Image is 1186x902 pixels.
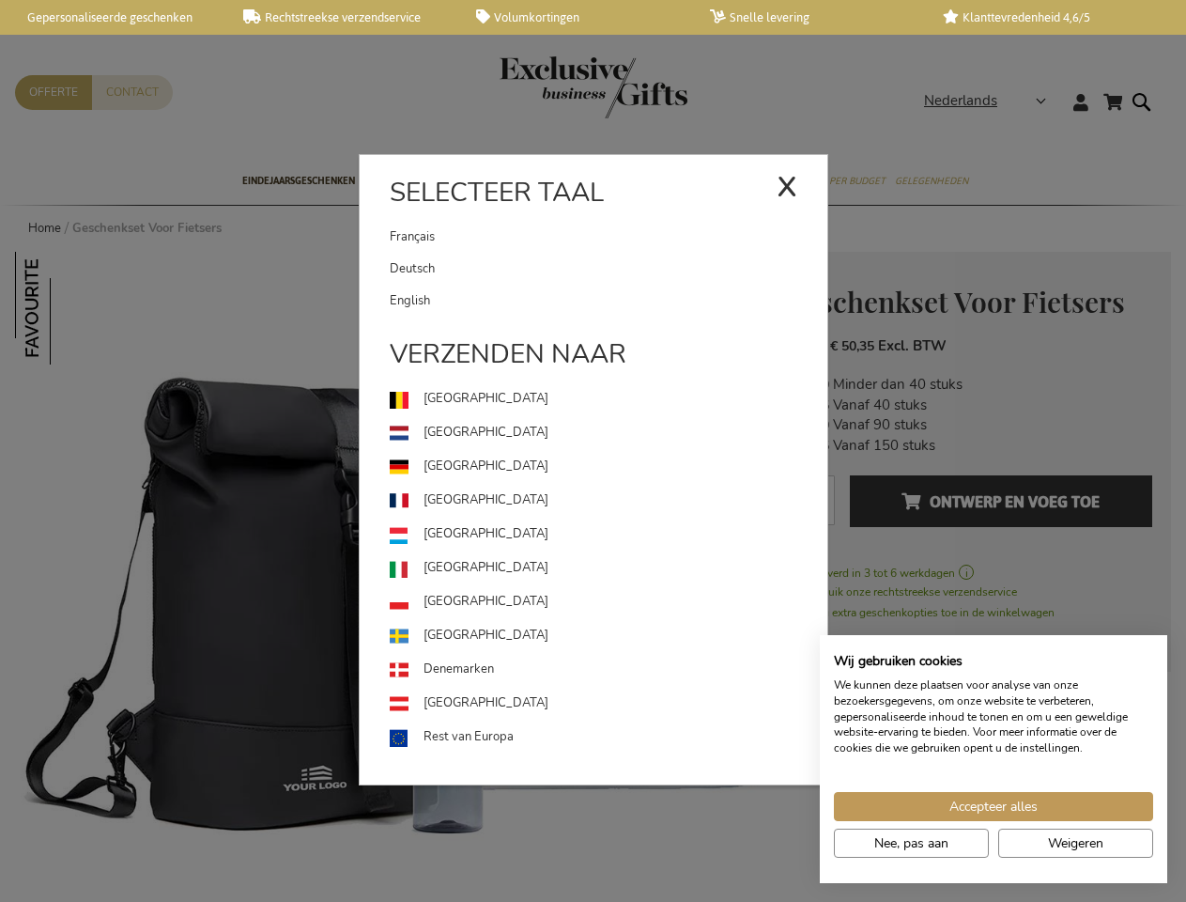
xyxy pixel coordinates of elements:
[243,9,447,25] a: Rechtstreekse verzendservice
[390,450,827,484] a: [GEOGRAPHIC_DATA]
[710,9,914,25] a: Snelle levering
[834,677,1153,756] p: We kunnen deze plaatsen voor analyse van onze bezoekersgegevens, om onze website te verbeteren, g...
[390,253,827,285] a: Deutsch
[390,585,827,619] a: [GEOGRAPHIC_DATA]
[390,285,827,317] a: English
[390,382,827,416] a: [GEOGRAPHIC_DATA]
[360,174,827,221] div: Selecteer taal
[949,797,1038,816] span: Accepteer alles
[390,552,827,585] a: [GEOGRAPHIC_DATA]
[9,9,213,25] a: Gepersonaliseerde geschenken
[834,792,1153,821] button: Accepteer alle cookies
[390,653,827,687] a: Denemarken
[390,619,827,653] a: [GEOGRAPHIC_DATA]
[834,829,989,858] button: Pas cookie voorkeuren aan
[834,653,1153,670] h2: Wij gebruiken cookies
[360,335,827,382] div: Verzenden naar
[943,9,1147,25] a: Klanttevredenheid 4,6/5
[390,721,827,754] a: Rest van Europa
[1048,833,1103,853] span: Weigeren
[390,518,827,552] a: [GEOGRAPHIC_DATA]
[390,221,777,253] a: Français
[390,687,827,721] a: [GEOGRAPHIC_DATA]
[390,484,827,518] a: [GEOGRAPHIC_DATA]
[777,156,797,212] div: x
[390,416,827,450] a: [GEOGRAPHIC_DATA]
[998,829,1153,858] button: Alle cookies weigeren
[874,833,948,853] span: Nee, pas aan
[476,9,680,25] a: Volumkortingen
